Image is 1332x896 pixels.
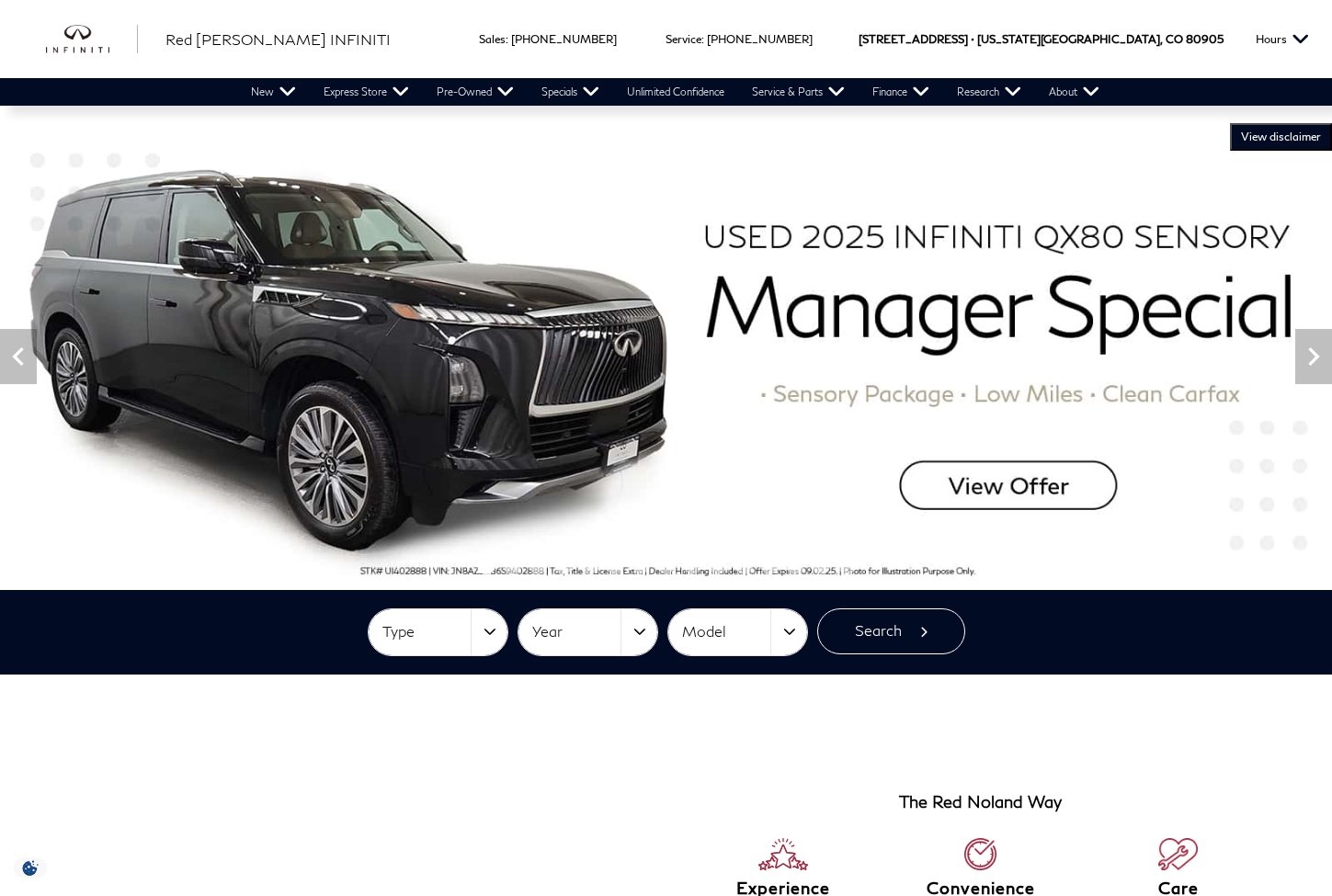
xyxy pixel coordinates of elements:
a: [PHONE_NUMBER] [707,32,813,46]
span: Go to slide 5 [580,556,598,574]
a: [PHONE_NUMBER] [511,32,617,46]
span: Go to slide 12 [760,556,779,574]
span: Go to slide 14 [812,556,830,574]
span: Go to slide 8 [657,556,676,574]
span: Type [382,617,471,647]
span: Go to slide 2 [503,556,521,574]
h3: The Red Noland Way [899,793,1062,811]
a: Express Store [310,78,423,106]
span: : [701,32,704,46]
span: Model [682,617,770,647]
section: Click to Open Cookie Consent Modal [9,858,51,878]
button: Model [668,609,807,655]
a: Finance [859,78,943,106]
a: Research [943,78,1035,106]
span: : [506,32,508,46]
button: Search [817,608,965,654]
div: Next [1295,329,1332,384]
span: Go to slide 11 [734,556,753,574]
span: Sales [479,32,506,46]
img: Opt-Out Icon [9,858,51,878]
button: VIEW DISCLAIMER [1230,123,1332,151]
span: Service [666,32,701,46]
button: Type [369,609,507,655]
a: Service & Parts [738,78,859,106]
img: INFINITI [46,25,138,54]
span: Go to slide 15 [837,556,856,574]
span: Go to slide 7 [632,556,650,574]
a: Specials [528,78,613,106]
a: About [1035,78,1113,106]
a: infiniti [46,25,138,54]
a: Unlimited Confidence [613,78,738,106]
a: Pre-Owned [423,78,528,106]
button: Year [518,609,657,655]
span: Go to slide 9 [683,556,701,574]
a: New [237,78,310,106]
span: Go to slide 13 [786,556,804,574]
span: Go to slide 1 [477,556,495,574]
a: Red [PERSON_NAME] INFINITI [165,28,391,51]
span: VIEW DISCLAIMER [1241,130,1321,144]
nav: Main Navigation [237,78,1113,106]
a: [STREET_ADDRESS] • [US_STATE][GEOGRAPHIC_DATA], CO 80905 [859,32,1224,46]
span: Go to slide 3 [529,556,547,574]
span: Year [532,617,620,647]
span: Red [PERSON_NAME] INFINITI [165,30,391,48]
span: Go to slide 4 [554,556,573,574]
span: Go to slide 6 [606,556,624,574]
span: Go to slide 10 [709,556,727,574]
